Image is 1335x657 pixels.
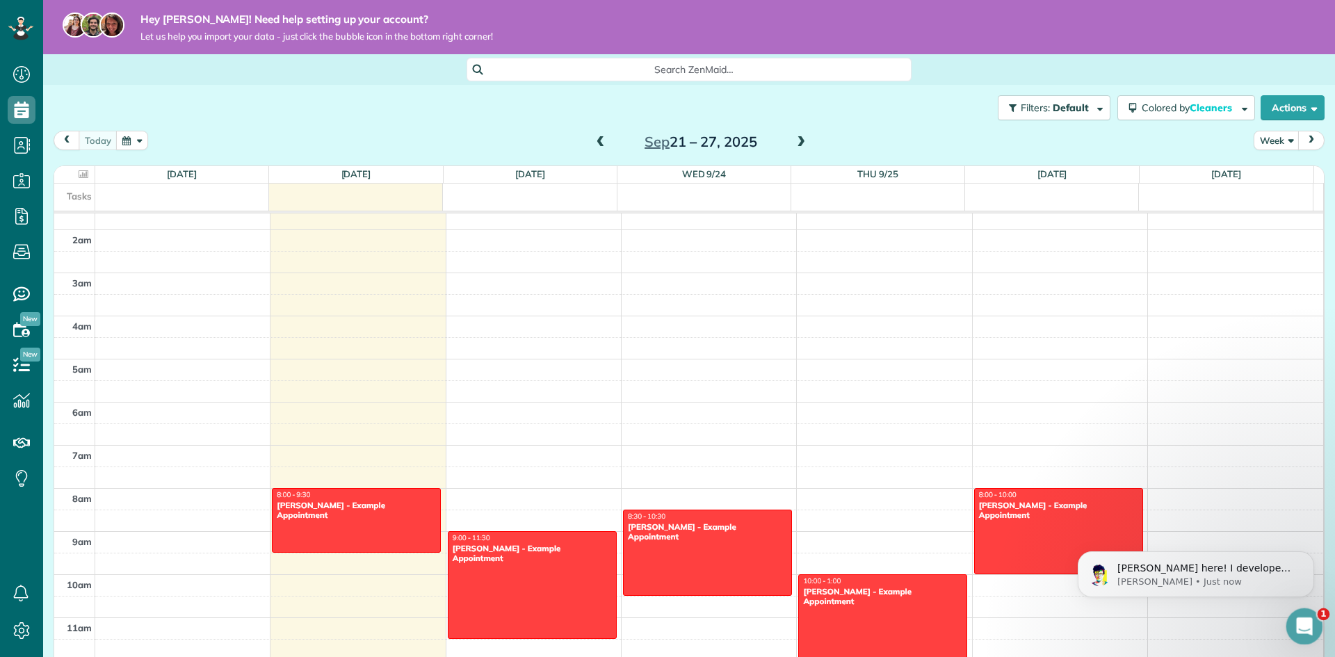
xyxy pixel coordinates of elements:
button: prev [54,131,80,149]
div: [PERSON_NAME] - Example Appointment [452,544,613,564]
iframe: Intercom live chat [1286,608,1323,645]
img: michelle-19f622bdf1676172e81f8f8fba1fb50e276960ebfe0243fe18214015130c80e4.jpg [99,13,124,38]
span: 7am [72,450,92,461]
a: Thu 9/25 [857,168,898,179]
button: Week [1254,131,1300,149]
h2: 21 – 27, 2025 [614,134,788,149]
button: today [79,131,118,149]
span: 8:00 - 10:00 [979,490,1017,499]
span: 9am [72,536,92,547]
span: 1 [1318,608,1330,621]
img: jorge-587dff0eeaa6aab1f244e6dc62b8924c3b6ad411094392a53c71c6c4a576187d.jpg [81,13,106,38]
span: Let us help you import your data - just click the bubble icon in the bottom right corner! [140,31,493,42]
span: 11am [67,622,92,633]
span: 4am [72,321,92,332]
span: 8:30 - 10:30 [628,512,665,521]
span: Filters: [1021,102,1050,114]
a: [DATE] [341,168,371,179]
button: Filters: Default [998,95,1110,120]
a: Wed 9/24 [682,168,727,179]
span: 5am [72,364,92,375]
button: Actions [1261,95,1325,120]
div: [PERSON_NAME] - Example Appointment [627,522,788,542]
span: 6am [72,407,92,418]
a: [DATE] [1211,168,1241,179]
span: 10:00 - 1:00 [803,576,841,585]
span: Colored by [1142,102,1237,114]
strong: Hey [PERSON_NAME]! Need help setting up your account? [140,13,493,26]
a: [DATE] [1037,168,1067,179]
span: 9:00 - 11:30 [453,533,490,542]
a: [DATE] [167,168,197,179]
div: [PERSON_NAME] - Example Appointment [978,501,1139,521]
span: Cleaners [1190,102,1234,114]
a: Filters: Default [991,95,1110,120]
span: 8am [72,493,92,504]
span: New [20,312,40,326]
span: New [20,348,40,362]
iframe: Intercom notifications message [1057,522,1335,619]
button: Colored byCleaners [1117,95,1255,120]
div: [PERSON_NAME] - Example Appointment [276,501,437,521]
span: 2am [72,234,92,245]
span: Sep [645,133,670,150]
img: maria-72a9807cf96188c08ef61303f053569d2e2a8a1cde33d635c8a3ac13582a053d.jpg [63,13,88,38]
span: Default [1053,102,1090,114]
span: 10am [67,579,92,590]
span: 8:00 - 9:30 [277,490,310,499]
button: next [1298,131,1325,149]
span: 3am [72,277,92,289]
span: Tasks [67,190,92,202]
a: [DATE] [515,168,545,179]
div: [PERSON_NAME] - Example Appointment [802,587,963,607]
